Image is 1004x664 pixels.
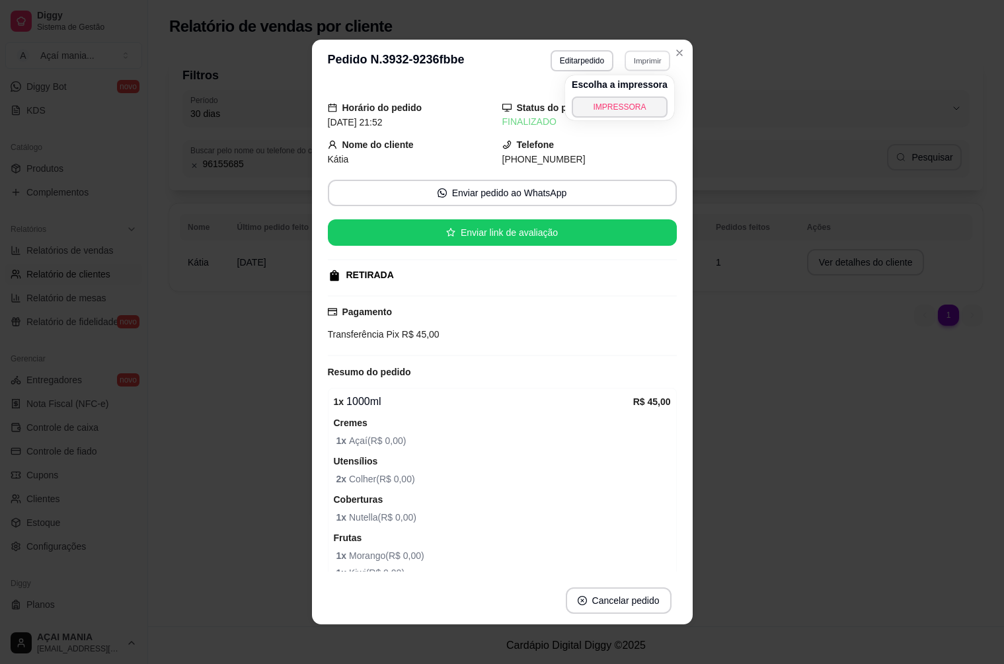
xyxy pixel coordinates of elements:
span: Kiwi ( R$ 0,00 ) [336,566,671,580]
span: user [328,140,337,149]
strong: 1 x [336,568,349,578]
button: Close [669,42,690,63]
h3: Pedido N. 3932-9236fbbe [328,50,465,71]
button: Editarpedido [551,50,613,71]
strong: 1 x [336,550,349,561]
h4: Escolha a impressora [572,78,668,91]
div: 1000ml [334,394,633,410]
span: phone [502,140,512,149]
button: whats-appEnviar pedido ao WhatsApp [328,180,677,206]
span: credit-card [328,307,337,316]
button: Imprimir [625,50,670,71]
span: [PHONE_NUMBER] [502,154,586,165]
strong: Cremes [334,418,367,428]
strong: Telefone [517,139,555,150]
div: FINALIZADO [502,115,677,129]
strong: 2 x [336,474,349,484]
span: R$ 45,00 [399,329,440,340]
strong: Coberturas [334,494,383,505]
button: starEnviar link de avaliação [328,219,677,246]
span: Kátia [328,154,349,165]
button: close-circleCancelar pedido [566,587,672,614]
strong: 1 x [336,512,349,523]
strong: R$ 45,00 [633,396,671,407]
span: Colher ( R$ 0,00 ) [336,472,671,486]
strong: Pagamento [342,307,392,317]
strong: Resumo do pedido [328,367,411,377]
span: whats-app [438,188,447,198]
span: close-circle [578,596,587,605]
div: RETIRADA [346,268,394,282]
span: desktop [502,103,512,112]
span: star [446,228,455,237]
strong: Utensílios [334,456,378,466]
strong: Horário do pedido [342,102,422,113]
strong: Frutas [334,533,362,543]
span: Açaí ( R$ 0,00 ) [336,433,671,448]
strong: Nome do cliente [342,139,414,150]
span: Transferência Pix [328,329,399,340]
span: Nutella ( R$ 0,00 ) [336,510,671,525]
span: calendar [328,103,337,112]
button: IMPRESSORA [572,96,668,118]
strong: 1 x [334,396,344,407]
span: [DATE] 21:52 [328,117,383,128]
span: Morango ( R$ 0,00 ) [336,548,671,563]
strong: 1 x [336,435,349,446]
strong: Status do pedido [517,102,592,113]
